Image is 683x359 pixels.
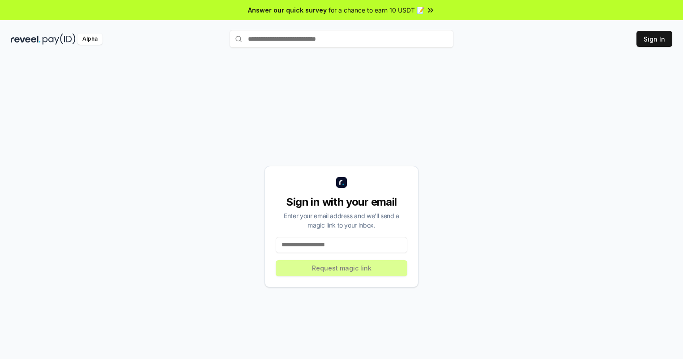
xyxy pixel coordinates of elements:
div: Sign in with your email [276,195,407,209]
button: Sign In [636,31,672,47]
span: for a chance to earn 10 USDT 📝 [329,5,424,15]
span: Answer our quick survey [248,5,327,15]
div: Alpha [77,34,102,45]
img: logo_small [336,177,347,188]
img: reveel_dark [11,34,41,45]
div: Enter your email address and we’ll send a magic link to your inbox. [276,211,407,230]
img: pay_id [43,34,76,45]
